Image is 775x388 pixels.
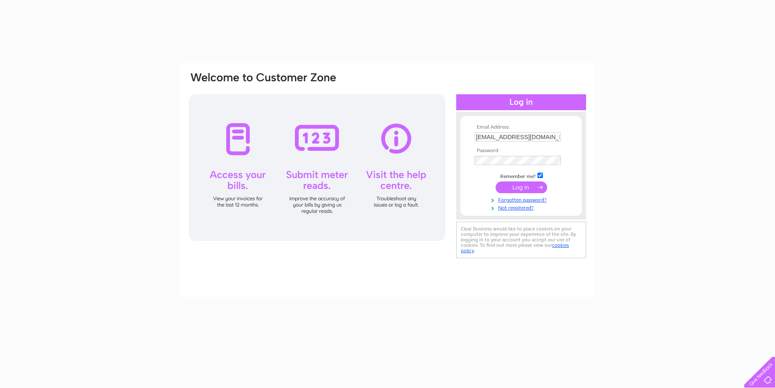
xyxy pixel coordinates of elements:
th: Email Address: [473,124,570,130]
a: cookies policy [461,242,569,253]
div: Clear Business would like to place cookies on your computer to improve your experience of the sit... [456,222,586,258]
a: Not registered? [475,203,570,211]
td: Remember me? [473,171,570,180]
input: Submit [496,181,547,193]
th: Password: [473,148,570,154]
a: Forgotten password? [475,195,570,203]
